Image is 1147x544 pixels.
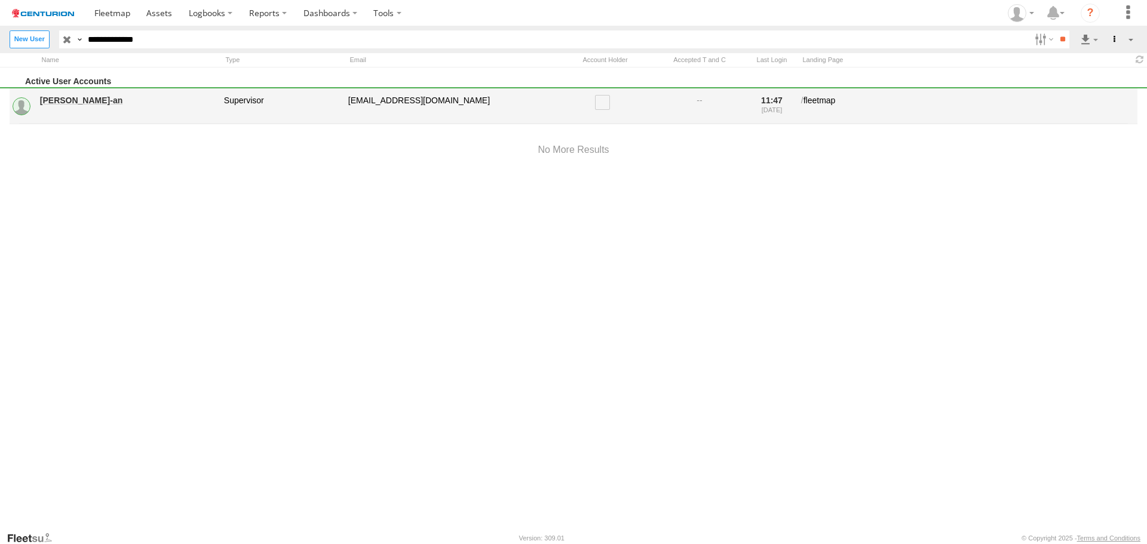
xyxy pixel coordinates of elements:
[655,54,744,66] div: Has user accepted Terms and Conditions
[346,93,556,119] div: m.bacla-an@centurion.net.au
[346,54,556,66] div: Email
[12,9,74,17] img: logo.svg
[799,54,1128,66] div: Landing Page
[38,54,217,66] div: Name
[7,532,62,544] a: Visit our Website
[749,54,795,66] div: Last Login
[560,54,650,66] div: Account Holder
[40,95,216,106] a: [PERSON_NAME]-an
[1079,30,1099,48] label: Export results as...
[1004,4,1038,22] div: Amir Delic
[10,30,50,48] label: Create New User
[519,534,565,542] div: Version: 309.01
[1081,4,1100,23] i: ?
[749,93,795,119] div: 11:47 [DATE]
[222,93,342,119] div: Supervisor
[595,95,616,110] label: Read only
[222,54,342,66] div: Type
[799,93,1137,119] div: fleetmap
[1022,534,1140,542] div: © Copyright 2025 -
[1077,534,1140,542] a: Terms and Conditions
[1030,30,1056,48] label: Search Filter Options
[1133,54,1147,66] span: Refresh
[75,30,84,48] label: Search Query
